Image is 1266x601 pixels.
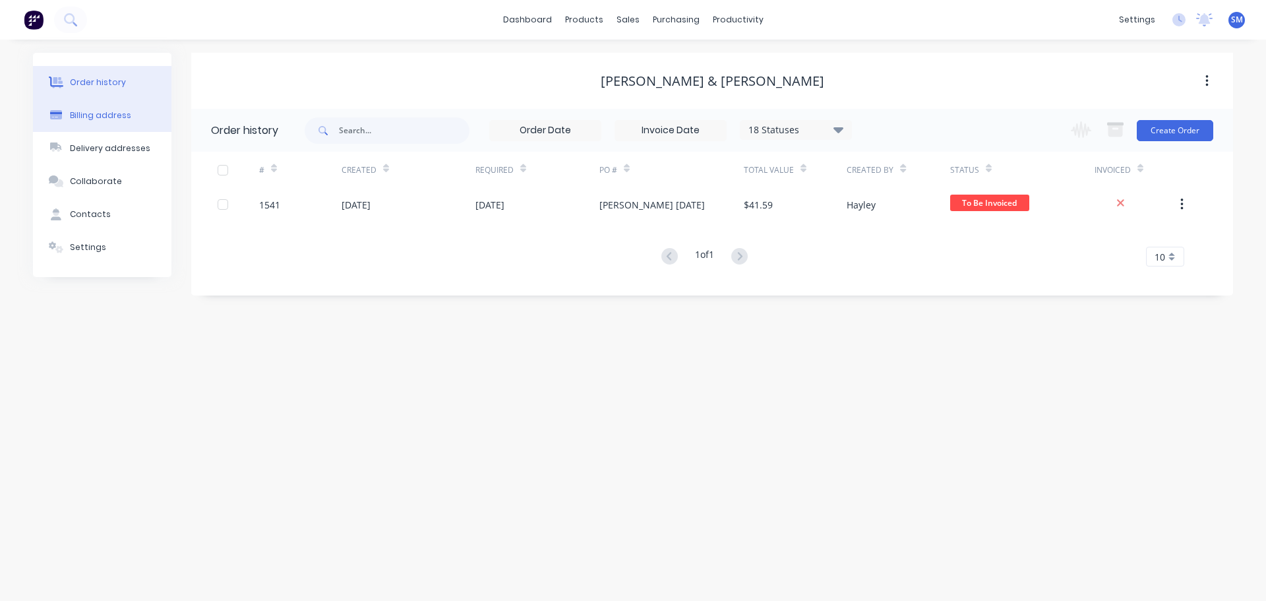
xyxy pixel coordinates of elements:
div: # [259,152,342,188]
div: Settings [70,241,106,253]
div: Collaborate [70,175,122,187]
div: settings [1112,10,1162,30]
div: Created By [847,152,950,188]
div: Order history [70,77,126,88]
div: Invoiced [1095,164,1131,176]
div: $41.59 [744,198,773,212]
div: 1 of 1 [695,247,714,267]
div: products [558,10,610,30]
div: Billing address [70,110,131,121]
div: Delivery addresses [70,142,150,154]
input: Search... [339,117,469,144]
div: [DATE] [475,198,504,212]
div: Status [950,164,979,176]
div: Invoiced [1095,152,1177,188]
button: Delivery addresses [33,132,171,165]
span: SM [1231,14,1243,26]
div: Created [342,164,377,176]
div: productivity [706,10,770,30]
div: Total Value [744,152,847,188]
img: Factory [24,10,44,30]
a: dashboard [497,10,558,30]
button: Settings [33,231,171,264]
button: Billing address [33,99,171,132]
input: Order Date [490,121,601,141]
div: PO # [599,152,744,188]
button: Create Order [1137,120,1213,141]
button: Collaborate [33,165,171,198]
div: [PERSON_NAME] [DATE] [599,198,705,212]
span: 10 [1155,250,1165,264]
button: Order history [33,66,171,99]
button: Contacts [33,198,171,231]
div: PO # [599,164,617,176]
div: Required [475,152,599,188]
div: purchasing [646,10,706,30]
div: Required [475,164,514,176]
div: Total Value [744,164,794,176]
div: Order history [211,123,278,139]
div: sales [610,10,646,30]
div: # [259,164,264,176]
div: Created [342,152,475,188]
div: Created By [847,164,893,176]
div: 18 Statuses [740,123,851,137]
div: Hayley [847,198,876,212]
div: Status [950,152,1095,188]
div: [PERSON_NAME] & [PERSON_NAME] [601,73,824,89]
div: [DATE] [342,198,371,212]
span: To Be Invoiced [950,195,1029,211]
div: 1541 [259,198,280,212]
input: Invoice Date [615,121,726,141]
div: Contacts [70,208,111,220]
